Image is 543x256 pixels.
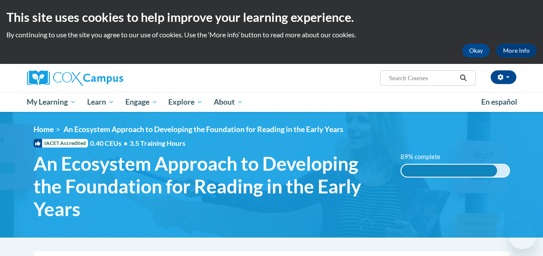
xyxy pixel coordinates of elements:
[208,92,249,112] a: About
[27,97,76,107] span: My Learning
[90,139,130,148] span: 0.40 CEUs
[27,70,123,86] img: Cox Campus
[481,97,517,106] span: En español
[401,165,497,177] div: 89% complete
[124,139,127,147] span: •
[400,152,450,162] label: 89% complete
[33,125,54,134] a: Home
[388,73,457,83] input: Search Courses
[64,125,343,134] span: An Ecosystem Approach to Developing the Foundation for Reading in the Early Years
[462,44,490,57] button: Okay
[87,97,114,107] span: Learn
[163,92,208,112] a: Explore
[33,139,88,148] span: IACET Accredited
[491,70,516,84] button: Account Settings
[168,97,203,107] span: Explore
[120,92,163,112] a: Engage
[6,9,537,26] h2: This site uses cookies to help improve your learning experience.
[214,97,243,107] span: About
[21,92,82,112] a: My Learning
[27,70,182,86] a: Cox Campus
[6,30,537,39] p: By continuing to use the site you agree to our use of cookies. Use the ‘More info’ button to read...
[21,92,523,112] div: Main menu
[125,97,158,107] span: Engage
[509,222,536,249] iframe: Button to launch messaging window
[496,44,537,57] a: More Info
[130,139,185,147] span: 3.5 Training Hours
[33,152,388,220] span: An Ecosystem Approach to Developing the Foundation for Reading in the Early Years
[476,93,523,111] a: En español
[457,73,470,83] button: Search
[82,92,120,112] a: Learn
